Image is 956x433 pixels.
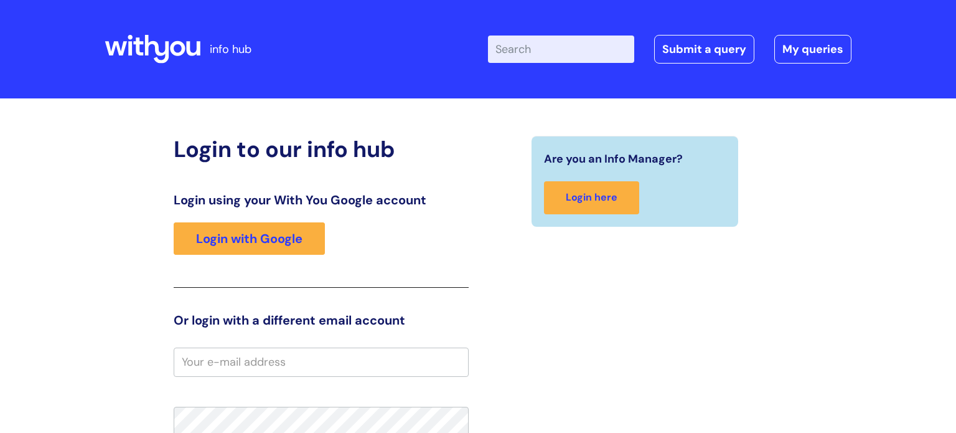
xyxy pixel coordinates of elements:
a: Submit a query [654,35,754,64]
a: Login here [544,181,639,214]
h3: Or login with a different email account [174,313,469,328]
h2: Login to our info hub [174,136,469,163]
h3: Login using your With You Google account [174,193,469,207]
input: Your e-mail address [174,348,469,376]
a: My queries [774,35,851,64]
span: Are you an Info Manager? [544,149,683,169]
a: Login with Google [174,222,325,255]
p: info hub [210,39,251,59]
input: Search [488,36,634,63]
